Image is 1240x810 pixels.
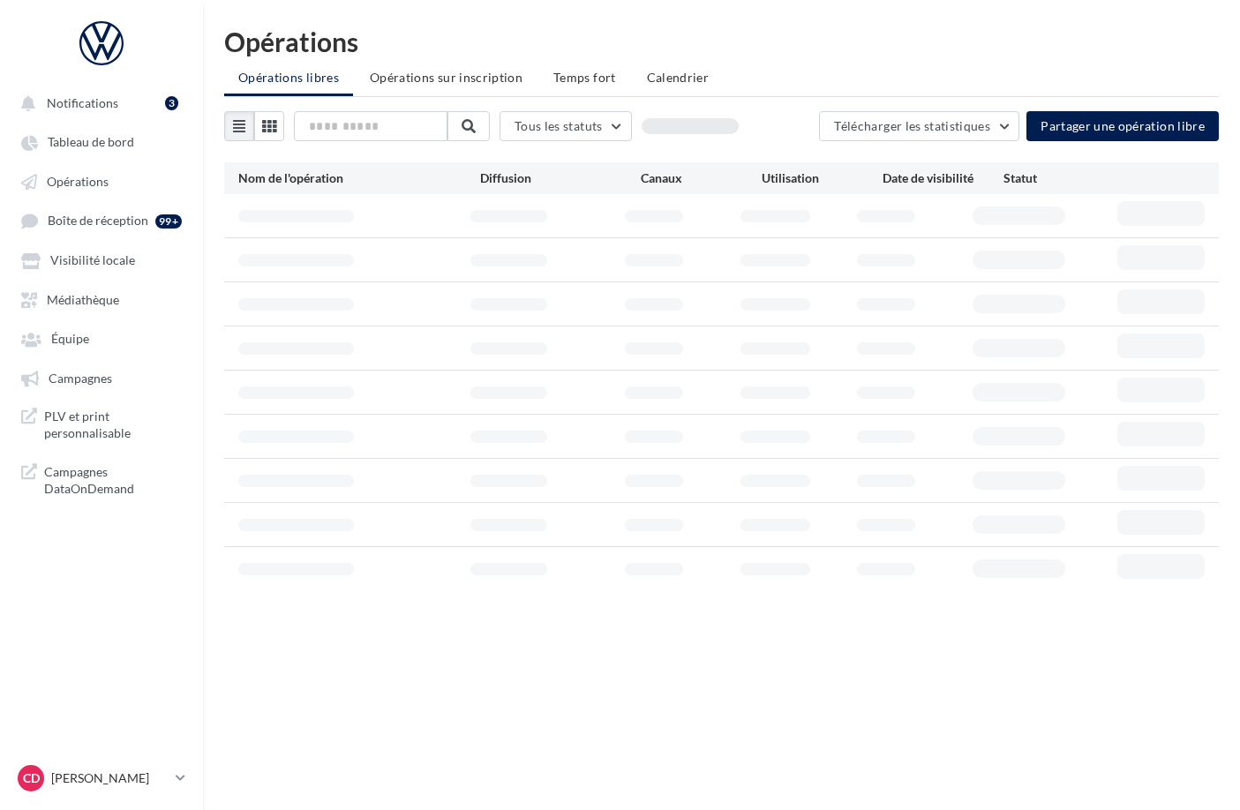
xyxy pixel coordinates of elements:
span: Opérations sur inscription [370,70,522,85]
button: Partager une opération libre [1026,111,1219,141]
span: PLV et print personnalisable [44,408,182,442]
div: Canaux [641,169,762,187]
a: PLV et print personnalisable [11,401,192,449]
a: Campagnes DataOnDemand [11,456,192,505]
span: Tous les statuts [515,118,603,133]
a: Campagnes [11,362,192,394]
a: Équipe [11,322,192,354]
div: Statut [1003,169,1124,187]
span: Campagnes DataOnDemand [44,463,182,498]
a: Boîte de réception 99+ [11,204,192,236]
button: Tous les statuts [500,111,632,141]
span: Opérations [47,174,109,189]
div: Date de visibilité [883,169,1003,187]
div: 99+ [155,214,182,229]
button: Notifications 3 [11,86,185,118]
div: Diffusion [480,169,642,187]
a: Tableau de bord [11,125,192,157]
p: [PERSON_NAME] [51,769,169,787]
span: Temps fort [553,70,616,85]
div: Opérations [224,28,1219,55]
span: Calendrier [647,70,710,85]
div: Utilisation [762,169,883,187]
span: Campagnes [49,371,112,386]
span: Notifications [47,95,118,110]
span: Télécharger les statistiques [834,118,990,133]
a: Médiathèque [11,283,192,315]
a: Opérations [11,165,192,197]
span: CD [23,769,40,787]
span: Visibilité locale [50,253,135,268]
span: Équipe [51,332,89,347]
a: CD [PERSON_NAME] [14,761,189,795]
button: Télécharger les statistiques [819,111,1019,141]
a: Visibilité locale [11,244,192,275]
div: 3 [165,96,178,110]
div: Nom de l'opération [238,169,480,187]
span: Médiathèque [47,292,119,307]
span: Tableau de bord [48,135,134,150]
span: Boîte de réception [48,214,148,229]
